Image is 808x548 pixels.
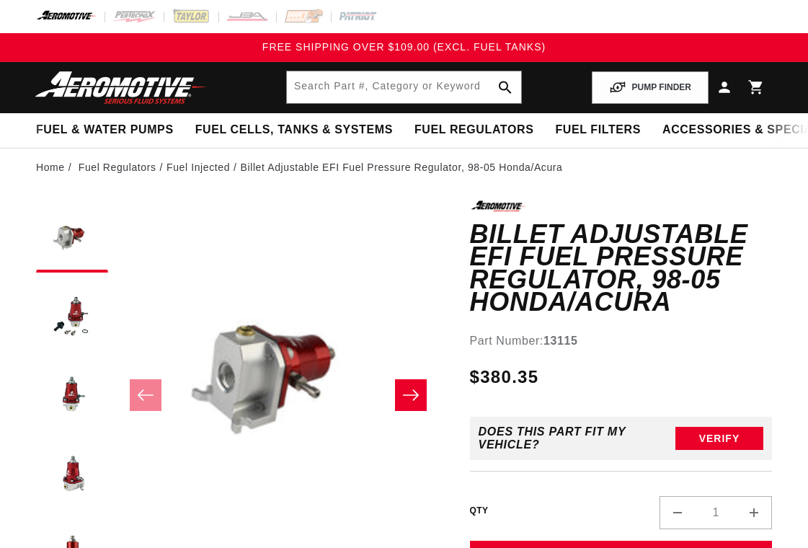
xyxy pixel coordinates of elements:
button: PUMP FINDER [592,71,709,104]
div: Part Number: [470,332,772,350]
nav: breadcrumbs [36,159,772,175]
span: Fuel Cells, Tanks & Systems [195,123,393,138]
summary: Fuel Cells, Tanks & Systems [185,113,404,147]
a: Home [36,159,65,175]
summary: Fuel & Water Pumps [25,113,185,147]
div: Does This part fit My vehicle? [479,425,675,451]
button: Load image 3 in gallery view [36,359,108,431]
button: Load image 4 in gallery view [36,438,108,511]
button: Load image 1 in gallery view [36,200,108,273]
span: Fuel Regulators [414,123,533,138]
summary: Fuel Regulators [404,113,544,147]
button: Verify [675,427,763,450]
label: QTY [470,505,489,517]
li: Fuel Injected [167,159,240,175]
span: Fuel & Water Pumps [36,123,174,138]
h1: Billet Adjustable EFI Fuel Pressure Regulator, 98-05 Honda/Acura [470,223,772,314]
li: Fuel Regulators [79,159,167,175]
span: Fuel Filters [555,123,641,138]
span: FREE SHIPPING OVER $109.00 (EXCL. FUEL TANKS) [262,41,546,53]
button: Slide right [395,379,427,411]
img: Aeromotive [31,71,211,105]
button: Slide left [130,379,161,411]
summary: Fuel Filters [544,113,652,147]
button: search button [489,71,521,103]
span: $380.35 [470,364,539,390]
li: Billet Adjustable EFI Fuel Pressure Regulator, 98-05 Honda/Acura [241,159,563,175]
input: Search by Part Number, Category or Keyword [287,71,521,103]
strong: 13115 [543,335,578,347]
button: Load image 2 in gallery view [36,280,108,352]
